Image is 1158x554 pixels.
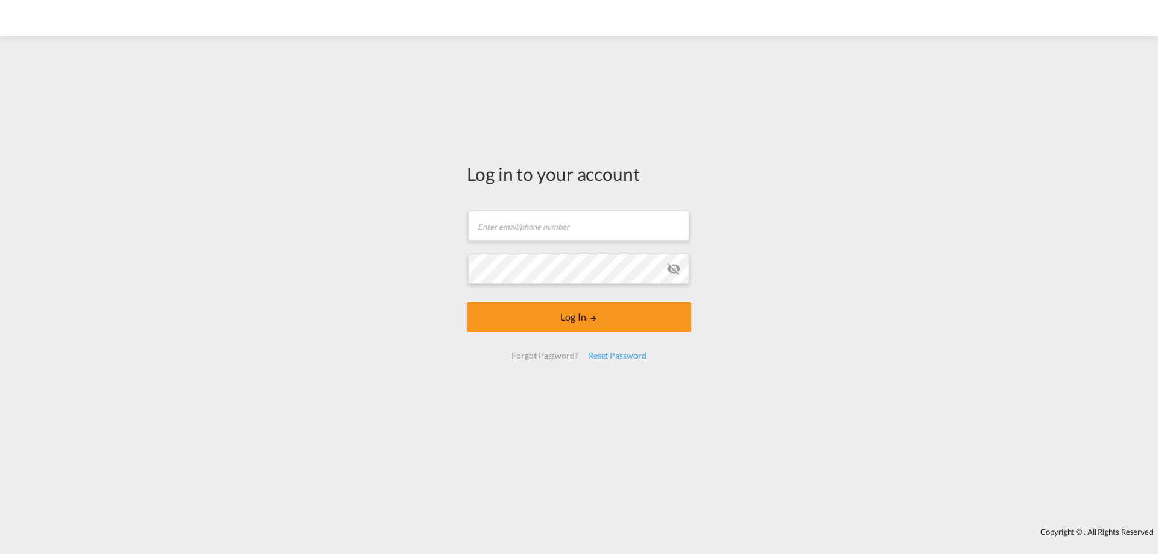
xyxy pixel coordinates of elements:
div: Log in to your account [467,161,691,186]
div: Reset Password [583,345,651,367]
div: Forgot Password? [507,345,583,367]
button: LOGIN [467,302,691,332]
md-icon: icon-eye-off [666,262,681,276]
input: Enter email/phone number [468,210,689,241]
